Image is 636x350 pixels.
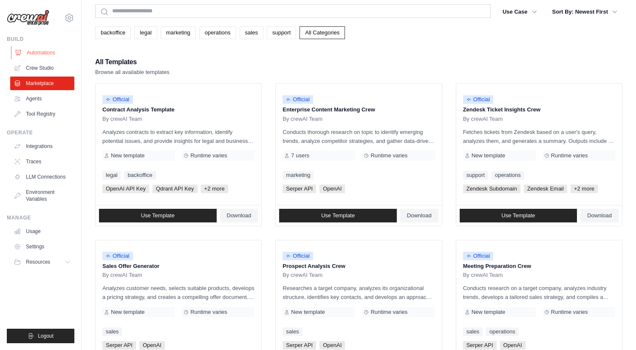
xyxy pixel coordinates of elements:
p: Fetches tickets from Zendesk based on a user's query, analyzes them, and generates a summary. Out... [463,128,615,145]
a: Settings [10,240,74,253]
span: Official [283,95,313,104]
p: Meeting Preparation Crew [463,262,615,270]
span: Use Template [501,212,535,219]
img: Logo [7,10,49,26]
span: New template [291,309,325,316]
span: By crewAI Team [463,272,503,279]
p: Researches a target company, analyzes its organizational structure, identifies key contacts, and ... [283,284,435,302]
a: Automations [11,46,75,60]
a: operations [199,26,236,39]
span: 7 users [291,152,309,159]
span: Serper API [102,341,136,350]
button: Use Case [497,4,542,20]
span: Official [463,95,494,104]
a: Download [400,209,438,222]
span: Runtime varies [551,152,588,159]
a: Traces [10,155,74,168]
span: New template [111,309,144,316]
a: Crew Studio [10,61,74,75]
span: By crewAI Team [102,272,142,279]
span: +2 more [571,185,598,193]
a: support [463,171,488,179]
p: Prospect Analysis Crew [283,262,435,270]
a: sales [102,327,122,336]
div: Build [7,36,74,43]
span: By crewAI Team [102,116,142,122]
span: Runtime varies [370,152,407,159]
span: Zendesk Subdomain [463,185,520,193]
span: OpenAI [500,341,526,350]
div: Operate [7,129,74,136]
a: Tool Registry [10,107,74,121]
span: Official [463,252,494,260]
span: OpenAI [319,185,345,193]
div: Manage [7,214,74,221]
a: All Categories [300,26,345,39]
span: Use Template [321,212,355,219]
a: Use Template [279,209,397,222]
span: Official [102,95,133,104]
span: Use Template [141,212,175,219]
a: Marketplace [10,77,74,90]
p: Conducts thorough research on topic to identify emerging trends, analyze competitor strategies, a... [283,128,435,145]
p: Sales Offer Generator [102,262,254,270]
a: Use Template [99,209,217,222]
span: Resources [26,259,50,265]
p: Enterprise Content Marketing Crew [283,105,435,114]
span: Runtime varies [190,152,227,159]
p: Analyzes contracts to extract key information, identify potential issues, and provide insights fo... [102,128,254,145]
a: LLM Connections [10,170,74,184]
span: New template [111,152,144,159]
button: Sort By: Newest First [547,4,622,20]
p: Conducts research on a target company, analyzes industry trends, develops a tailored sales strate... [463,284,615,302]
a: backoffice [95,26,131,39]
span: By crewAI Team [283,116,322,122]
p: Browse all available templates [95,68,170,77]
span: By crewAI Team [283,272,322,279]
a: Agents [10,92,74,105]
span: OpenAI API Key [102,185,149,193]
span: Runtime varies [551,309,588,316]
span: Official [102,252,133,260]
span: Download [587,212,612,219]
a: legal [102,171,121,179]
a: legal [134,26,157,39]
a: marketing [283,171,314,179]
span: By crewAI Team [463,116,503,122]
a: marketing [161,26,196,39]
span: Official [283,252,313,260]
a: Environment Variables [10,185,74,206]
span: +2 more [201,185,228,193]
a: Usage [10,225,74,238]
span: New template [472,309,505,316]
span: OpenAI [139,341,165,350]
p: Contract Analysis Template [102,105,254,114]
span: Download [407,212,432,219]
p: Analyzes customer needs, selects suitable products, develops a pricing strategy, and creates a co... [102,284,254,302]
a: sales [283,327,302,336]
span: Runtime varies [370,309,407,316]
span: Serper API [283,185,316,193]
span: OpenAI [319,341,345,350]
a: support [267,26,296,39]
span: Qdrant API Key [153,185,198,193]
a: sales [240,26,263,39]
a: operations [486,327,519,336]
span: Runtime varies [190,309,227,316]
a: backoffice [124,171,155,179]
button: Logout [7,329,74,343]
a: Download [220,209,258,222]
a: Use Template [460,209,577,222]
a: Integrations [10,139,74,153]
a: operations [492,171,524,179]
span: Logout [38,333,54,339]
h2: All Templates [95,56,170,68]
a: sales [463,327,483,336]
span: Serper API [283,341,316,350]
p: Zendesk Ticket Insights Crew [463,105,615,114]
span: Download [227,212,252,219]
a: Download [580,209,619,222]
span: New template [472,152,505,159]
button: Resources [10,255,74,269]
span: Serper API [463,341,497,350]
